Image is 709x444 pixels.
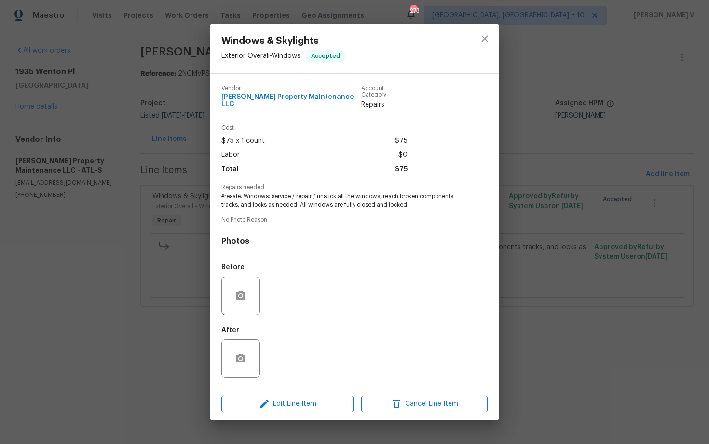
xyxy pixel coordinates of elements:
button: Edit Line Item [221,396,354,413]
span: #resale. Windows: service / repair / unstick all the windows, reach broken components tracks, and... [221,193,461,209]
span: Vendor [221,85,361,92]
h5: After [221,327,239,333]
span: $75 [395,134,408,148]
span: Repairs needed [221,184,488,191]
div: 273 [410,6,417,15]
h5: Before [221,264,245,271]
span: $75 [395,163,408,177]
span: Total [221,163,239,177]
button: close [473,27,496,50]
span: Cancel Line Item [364,398,485,410]
span: Accepted [307,51,344,61]
span: Windows & Skylights [221,36,345,46]
span: $0 [398,148,408,162]
span: No Photo Reason [221,217,488,223]
span: $75 x 1 count [221,134,265,148]
span: Labor [221,148,240,162]
h4: Photos [221,236,488,246]
span: Exterior Overall - Windows [221,53,300,59]
span: Cost [221,125,408,131]
span: Edit Line Item [224,398,351,410]
span: Account Category [361,85,408,98]
span: [PERSON_NAME] Property Maintenance LLC [221,94,361,108]
button: Cancel Line Item [361,396,488,413]
span: Repairs [361,100,408,110]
